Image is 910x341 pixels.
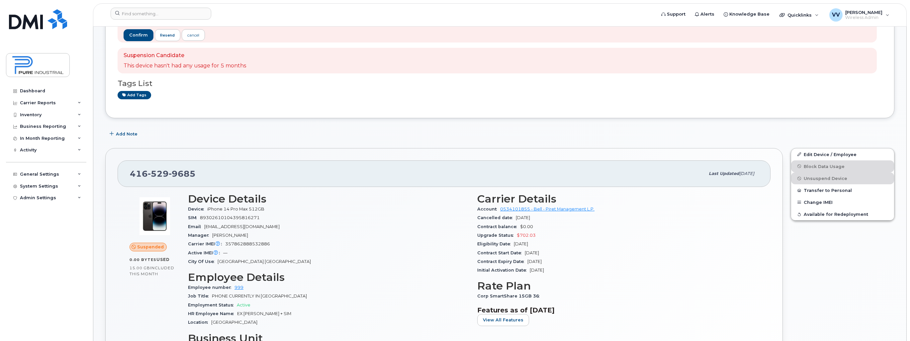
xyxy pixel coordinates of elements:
a: Knowledge Base [719,8,774,21]
button: Add Note [105,128,143,140]
div: cancel [187,32,199,38]
span: Quicklinks [787,12,812,18]
span: VV [832,11,840,19]
span: Alerts [700,11,714,18]
span: Available for Redeployment [804,212,868,217]
span: Employee number [188,285,234,290]
a: cancel [182,29,205,41]
h3: Employee Details [188,271,469,283]
span: 9685 [169,169,196,179]
span: Suspended [137,244,164,250]
button: resend [155,29,181,41]
span: $0.00 [520,224,533,229]
span: Corp SmartShare 15GB 36 [477,294,543,298]
div: Vincent Verbiloff [825,8,894,22]
span: Carrier IMEI [188,241,225,246]
span: [GEOGRAPHIC_DATA] [GEOGRAPHIC_DATA] [218,259,311,264]
span: Job Title [188,294,212,298]
span: Initial Activation Date [477,268,530,273]
span: — [223,250,227,255]
span: Wireless Admin [845,15,882,20]
span: 89302610104395816271 [200,215,260,220]
span: Eligibility Date [477,241,514,246]
button: Transfer to Personal [791,184,894,196]
span: Location [188,320,211,325]
span: 357862888532886 [225,241,270,246]
span: [DATE] [516,215,530,220]
h3: Carrier Details [477,193,759,205]
span: Contract Start Date [477,250,525,255]
span: [GEOGRAPHIC_DATA] [211,320,257,325]
span: Last updated [709,171,739,176]
img: image20231002-3703462-by0d28.jpeg [135,196,175,236]
span: Support [667,11,685,18]
a: 0534101855 - Bell - Piret Management L.P. [500,207,594,212]
span: Add Note [116,131,137,137]
span: [DATE] [739,171,754,176]
div: Quicklinks [775,8,823,22]
span: [DATE] [525,250,539,255]
span: SIM [188,215,200,220]
span: resend [160,33,175,38]
span: $702.03 [517,233,536,238]
span: 416 [130,169,196,179]
span: City Of Use [188,259,218,264]
a: Add tags [118,91,151,99]
h3: Tags List [118,79,882,88]
span: Contract Expiry Date [477,259,527,264]
a: Support [657,8,690,21]
button: Available for Redeployment [791,208,894,220]
span: 15.00 GB [130,266,150,270]
button: Unsuspend Device [791,172,894,184]
span: included this month [130,265,174,276]
input: Find something... [111,8,211,20]
span: Email [188,224,204,229]
span: Cancelled date [477,215,516,220]
span: Contract balance [477,224,520,229]
span: PHONE CURRENTLY IN [GEOGRAPHIC_DATA] [212,294,307,298]
span: [DATE] [527,259,542,264]
span: Employment Status [188,302,237,307]
button: Block Data Usage [791,160,894,172]
span: Device [188,207,207,212]
button: View All Features [477,314,529,326]
span: [DATE] [514,241,528,246]
span: [EMAIL_ADDRESS][DOMAIN_NAME] [204,224,280,229]
span: used [156,257,170,262]
span: Account [477,207,500,212]
h3: Rate Plan [477,280,759,292]
h3: Device Details [188,193,469,205]
span: Manager [188,233,212,238]
span: Knowledge Base [729,11,770,18]
span: Upgrade Status [477,233,517,238]
button: confirm [124,29,153,41]
p: Suspension Candidate [124,52,246,59]
span: [DATE] [530,268,544,273]
span: 529 [148,169,169,179]
span: [PERSON_NAME] [212,233,248,238]
span: confirm [129,32,148,38]
span: View All Features [483,317,523,323]
span: [PERSON_NAME] [845,10,882,15]
h3: Features as of [DATE] [477,306,759,314]
a: Alerts [690,8,719,21]
span: 0.00 Bytes [130,257,156,262]
span: HR Employee Name [188,311,237,316]
a: 999 [234,285,243,290]
a: Edit Device / Employee [791,148,894,160]
span: iPhone 14 Pro Max 512GB [207,207,264,212]
span: Unsuspend Device [804,176,847,181]
p: This device hasn't had any usage for 5 months [124,62,246,70]
span: EX [PERSON_NAME] + SIM [237,311,291,316]
button: Change IMEI [791,196,894,208]
span: Active [237,302,250,307]
span: Active IMEI [188,250,223,255]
